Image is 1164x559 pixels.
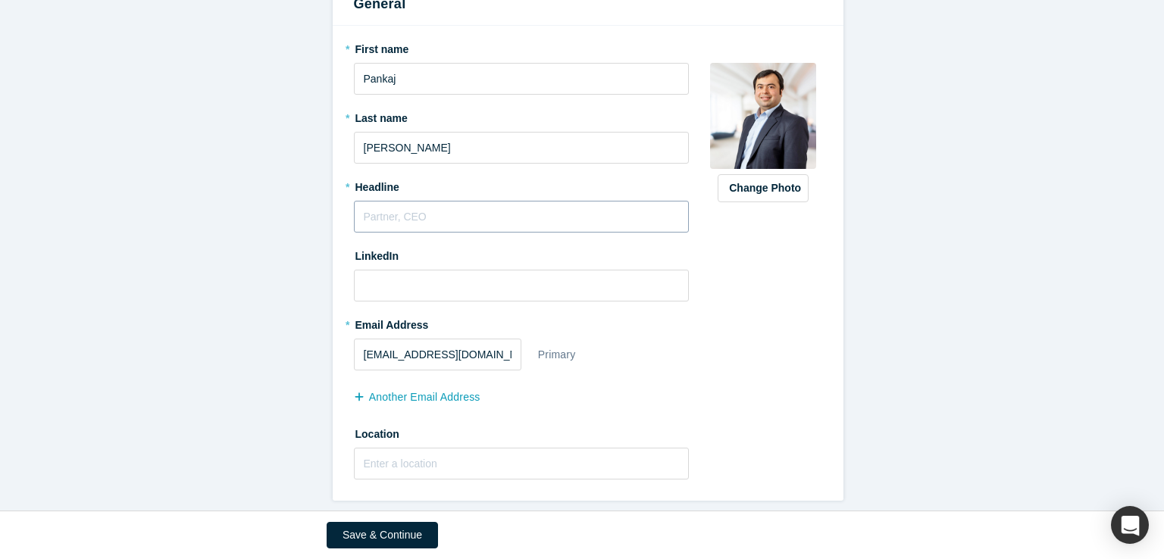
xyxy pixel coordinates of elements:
[354,421,690,442] label: Location
[327,522,438,548] button: Save & Continue
[354,448,690,479] input: Enter a location
[354,36,690,58] label: First name
[354,201,690,233] input: Partner, CEO
[354,174,690,195] label: Headline
[718,174,809,202] button: Change Photo
[354,312,429,333] label: Email Address
[537,342,577,368] div: Primary
[354,105,690,126] label: Last name
[710,63,816,169] img: Profile user default
[354,384,496,411] button: another Email Address
[354,243,399,264] label: LinkedIn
